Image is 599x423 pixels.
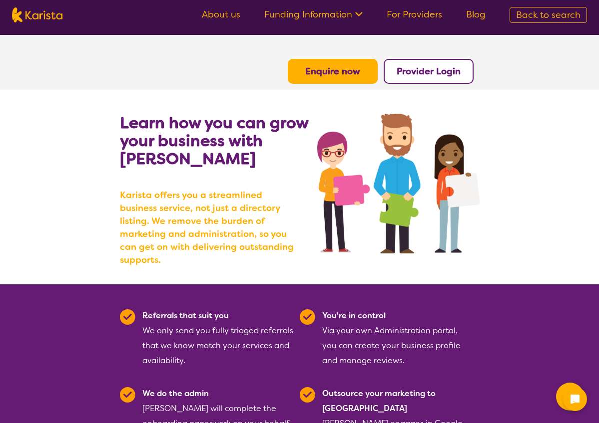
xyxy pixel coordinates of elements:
[322,310,386,321] b: You're in control
[202,8,240,20] a: About us
[120,387,135,403] img: Tick
[516,9,581,21] span: Back to search
[556,383,584,411] button: Channel Menu
[510,7,587,23] a: Back to search
[120,112,308,169] b: Learn how you can grow your business with [PERSON_NAME]
[142,310,229,321] b: Referrals that suit you
[120,189,300,266] b: Karista offers you a streamlined business service, not just a directory listing. We remove the bu...
[264,8,363,20] a: Funding Information
[387,8,442,20] a: For Providers
[142,388,209,399] b: We do the admin
[466,8,486,20] a: Blog
[12,7,62,22] img: Karista logo
[288,59,378,84] button: Enquire now
[300,309,315,325] img: Tick
[397,65,461,77] a: Provider Login
[120,309,135,325] img: Tick
[384,59,474,84] button: Provider Login
[300,387,315,403] img: Tick
[317,114,479,253] img: grow your business with Karista
[322,308,474,368] div: Via your own Administration portal, you can create your business profile and manage reviews.
[142,308,294,368] div: We only send you fully triaged referrals that we know match your services and availability.
[305,65,360,77] a: Enquire now
[322,388,436,414] b: Outsource your marketing to [GEOGRAPHIC_DATA]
